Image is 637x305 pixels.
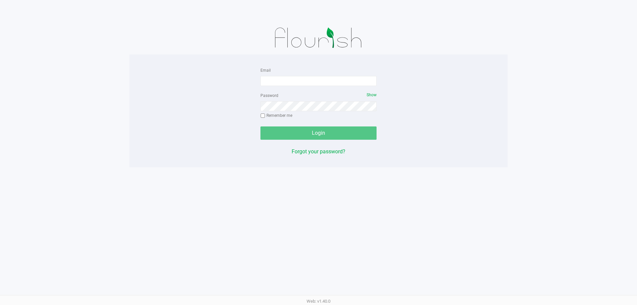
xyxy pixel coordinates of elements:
input: Remember me [260,114,265,118]
label: Password [260,93,278,99]
button: Forgot your password? [292,148,345,156]
span: Show [367,93,377,97]
label: Email [260,67,271,73]
span: Web: v1.40.0 [307,299,330,304]
label: Remember me [260,113,292,118]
